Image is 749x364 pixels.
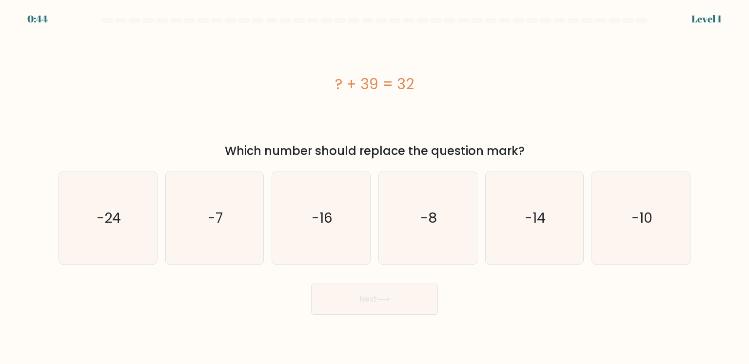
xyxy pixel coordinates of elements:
[312,208,333,228] text: -16
[420,208,437,228] text: -8
[208,208,223,228] text: -7
[27,12,48,26] div: 0:44
[311,284,438,315] button: Next
[64,142,685,160] div: Which number should replace the question mark?
[59,73,690,95] div: ? + 39 = 32
[691,12,722,26] div: Level 1
[525,208,546,228] text: -14
[631,208,652,228] text: -10
[97,208,121,228] text: -24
